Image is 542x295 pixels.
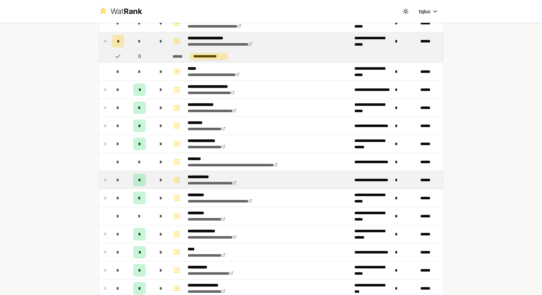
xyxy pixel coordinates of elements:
span: Rank [124,7,142,16]
span: tqluc [419,8,431,15]
div: Wat [110,6,142,16]
td: 0 [127,50,152,62]
button: tqluc [414,6,443,17]
a: WatRank [99,6,142,16]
